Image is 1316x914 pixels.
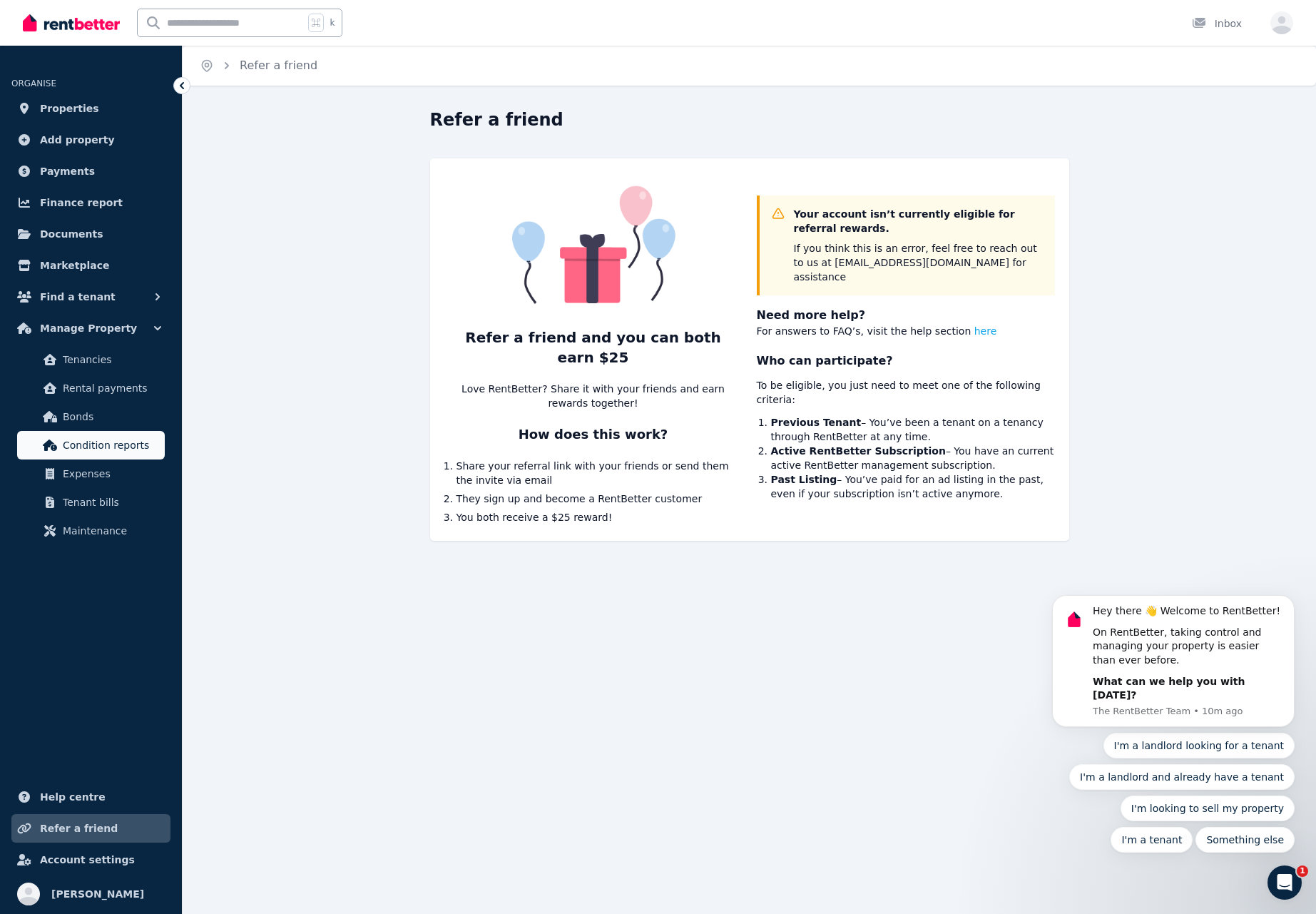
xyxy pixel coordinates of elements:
span: Finance report [40,194,123,211]
a: Refer a friend [11,814,170,843]
p: Love RentBetter? Share it with your friends and earn rewards together! [456,382,730,410]
p: Need more help? [757,307,1055,324]
div: If you think this is an error, feel free to reach out to us at [EMAIL_ADDRESS][DOMAIN_NAME] for a... [794,241,1044,284]
iframe: Intercom notifications message [1031,470,1316,875]
li: They sign up and become a RentBetter customer [456,492,730,506]
span: Add property [40,131,115,148]
a: Documents [11,220,170,248]
button: Find a tenant [11,283,170,311]
span: Bonds [63,408,159,425]
img: Refer a friend [456,175,730,313]
a: here [974,324,997,338]
span: [PERSON_NAME] [51,885,144,903]
span: Tenancies [63,351,159,368]
a: Expenses [17,459,165,488]
span: ORGANISE [11,78,56,88]
nav: Breadcrumb [183,46,335,86]
span: Documents [40,225,103,243]
div: Refer a friend and you can both earn $25 [456,327,730,367]
a: Payments [11,157,170,186]
span: Account settings [40,851,135,868]
div: For answers to FAQ’s, visit the help section [757,307,1055,338]
div: How does this work? [519,425,668,445]
a: Maintenance [17,517,165,545]
span: Expenses [63,465,159,482]
a: Tenant bills [17,488,165,517]
li: – You’ve paid for an ad listing in the past, even if your subscription isn’t active anymore. [771,472,1055,501]
p: To be eligible, you just need to meet one of the following criteria: [757,378,1055,407]
li: – You’ve been a tenant on a tenancy through RentBetter at any time. [771,415,1055,444]
a: Account settings [11,846,170,874]
span: Find a tenant [40,288,116,305]
span: Properties [40,100,99,117]
a: Rental payments [17,374,165,402]
iframe: Intercom live chat [1267,865,1302,900]
span: k [330,17,335,29]
span: 1 [1297,865,1308,877]
h4: Who can participate? [757,352,1055,370]
span: Tenant bills [63,494,159,511]
a: Finance report [11,188,170,217]
strong: Previous Tenant [771,417,862,428]
button: Manage Property [11,314,170,342]
a: Condition reports [17,431,165,459]
span: Payments [40,163,95,180]
a: Help centre [11,783,170,811]
a: Add property [11,126,170,154]
a: Tenancies [17,345,165,374]
h3: Your account isn’t currently eligible for referral rewards. [794,207,1044,235]
span: Maintenance [63,522,159,539]
li: – You have an current active RentBetter management subscription. [771,444,1055,472]
a: Marketplace [11,251,170,280]
h1: Refer a friend [430,108,563,131]
a: Bonds [17,402,165,431]
img: RentBetter [23,12,120,34]
span: Manage Property [40,320,137,337]
a: Properties [11,94,170,123]
span: Help centre [40,788,106,806]
div: Inbox [1192,16,1242,31]
strong: Active RentBetter Subscription [771,445,946,457]
span: Refer a friend [40,820,118,837]
span: Marketplace [40,257,109,274]
li: You both receive a $25 reward! [456,510,730,524]
strong: Past Listing [771,474,837,485]
li: Share your referral link with your friends or send them the invite via email [456,459,730,487]
span: Rental payments [63,380,159,397]
a: Refer a friend [240,59,317,72]
span: Condition reports [63,437,159,454]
